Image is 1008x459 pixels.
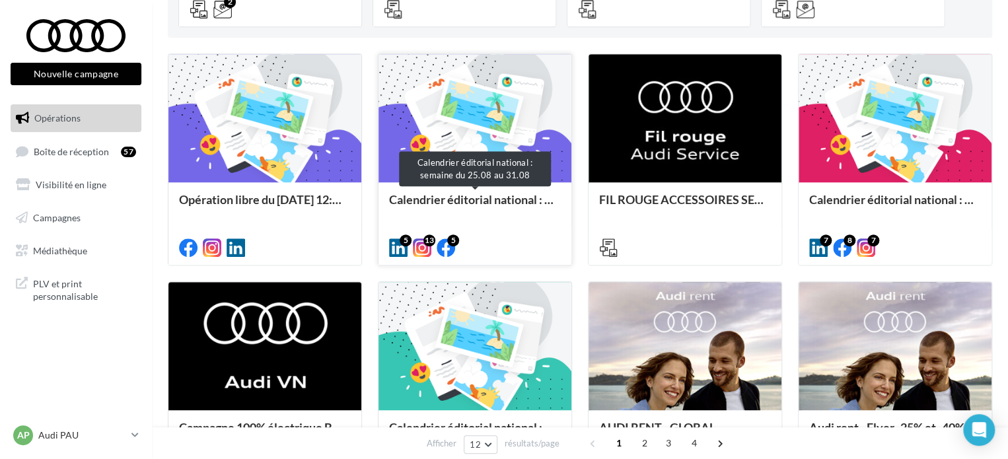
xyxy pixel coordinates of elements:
div: 7 [867,234,879,246]
button: Nouvelle campagne [11,63,141,85]
div: Audi rent - Flyer -25% et -40% [809,421,981,447]
div: 5 [400,234,412,246]
div: 13 [423,234,435,246]
div: Calendrier éditorial national : semaine du 28.07 au 03.08 [389,421,561,447]
span: résultats/page [505,437,559,450]
a: Opérations [8,104,144,132]
a: Médiathèque [8,237,144,265]
a: Campagnes [8,204,144,232]
a: AP Audi PAU [11,423,141,448]
span: 2 [634,433,655,454]
span: 1 [608,433,630,454]
div: 8 [844,234,855,246]
span: Médiathèque [33,244,87,256]
span: AP [17,429,30,442]
span: 4 [684,433,705,454]
p: Audi PAU [38,429,126,442]
div: Calendrier éditorial national : semaine du 25.08 au 31.08 [389,193,561,219]
span: Boîte de réception [34,145,109,157]
span: Campagnes [33,212,81,223]
a: PLV et print personnalisable [8,269,144,308]
span: 12 [470,439,481,450]
span: Afficher [427,437,456,450]
span: Opérations [34,112,81,124]
div: Campagne 100% électrique BEV Septembre [179,421,351,447]
a: Boîte de réception57 [8,137,144,166]
button: 12 [464,435,497,454]
div: Calendrier éditorial national : semaines du 04.08 au 25.08 [809,193,981,219]
span: 3 [658,433,679,454]
div: 5 [447,234,459,246]
div: Open Intercom Messenger [963,414,995,446]
div: 7 [820,234,832,246]
div: FIL ROUGE ACCESSOIRES SEPTEMBRE - AUDI SERVICE [599,193,771,219]
div: Opération libre du [DATE] 12:06 [179,193,351,219]
div: 57 [121,147,136,157]
span: Visibilité en ligne [36,179,106,190]
div: Calendrier éditorial national : semaine du 25.08 au 31.08 [399,151,551,186]
a: Visibilité en ligne [8,171,144,199]
span: PLV et print personnalisable [33,275,136,303]
div: AUDI RENT - GLOBAL [599,421,771,447]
